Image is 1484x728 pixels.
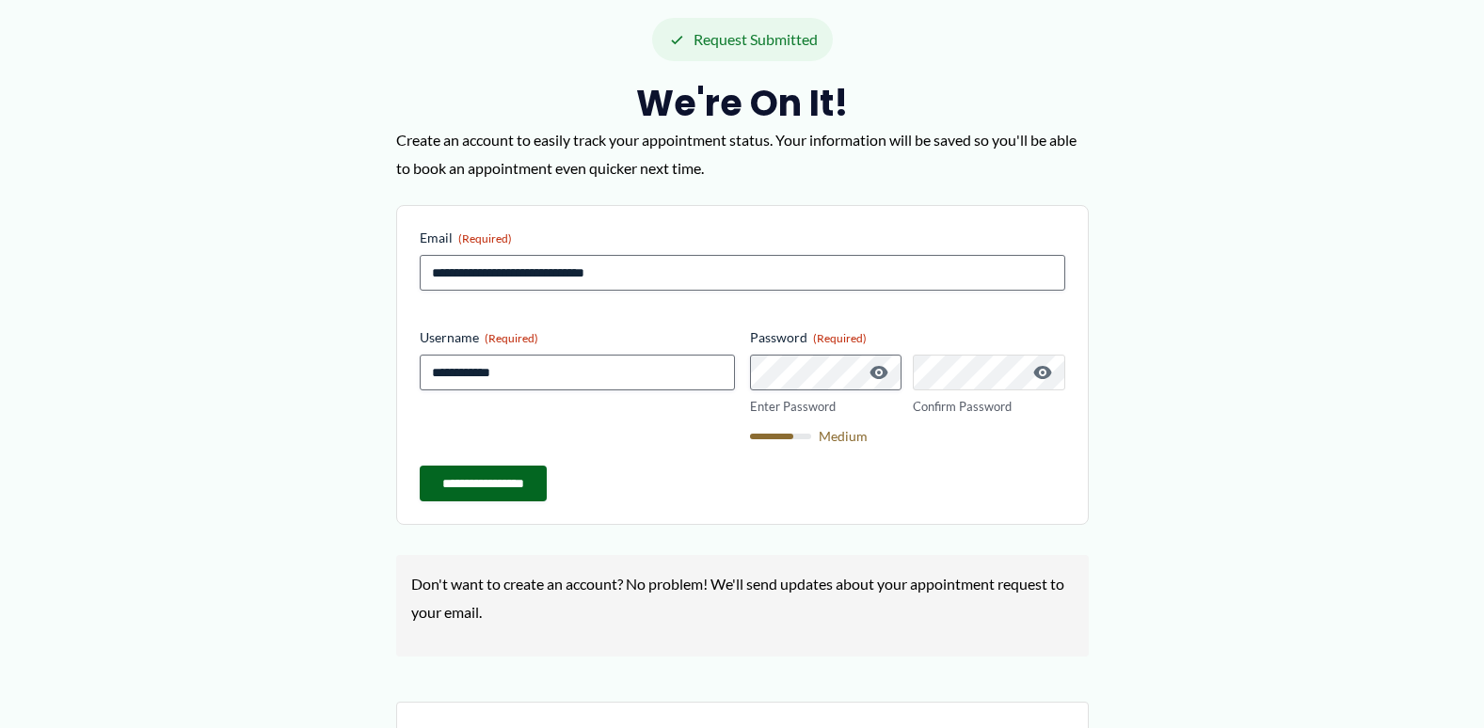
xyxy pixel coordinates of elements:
[420,328,735,347] label: Username
[420,229,1065,247] label: Email
[750,430,1065,443] div: Medium
[458,231,512,245] span: (Required)
[411,570,1074,625] p: Don't want to create an account? No problem! We'll send updates about your appointment request to...
[813,331,867,345] span: (Required)
[750,398,902,416] label: Enter Password
[913,398,1065,416] label: Confirm Password
[652,18,833,61] div: Request Submitted
[1031,361,1054,384] button: Show Password
[396,80,1089,126] h2: We're on it!
[485,331,538,345] span: (Required)
[750,328,867,347] legend: Password
[868,361,890,384] button: Show Password
[396,126,1089,182] p: Create an account to easily track your appointment status. Your information will be saved so you'...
